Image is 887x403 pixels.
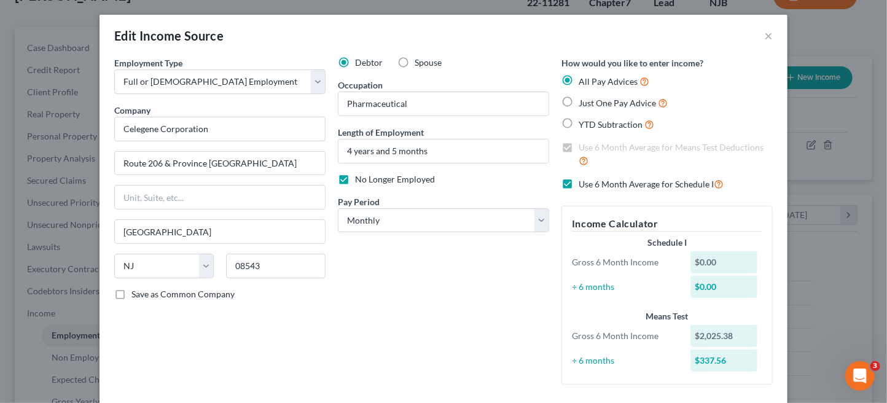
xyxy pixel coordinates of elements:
span: Use 6 Month Average for Means Test Deductions [579,142,764,152]
span: Company [114,105,150,115]
div: $0.00 [690,276,758,298]
span: Spouse [415,57,442,68]
span: All Pay Advices [579,76,638,87]
label: Length of Employment [338,126,424,139]
span: Employment Type [114,58,182,68]
label: Occupation [338,79,383,92]
div: $0.00 [690,251,758,273]
iframe: Intercom live chat [845,361,875,391]
input: Enter address... [115,152,325,175]
input: Unit, Suite, etc... [115,186,325,209]
input: Enter city... [115,220,325,243]
button: × [764,28,773,43]
input: ex: 2 years [338,139,549,163]
div: $337.56 [690,350,758,372]
div: Means Test [572,310,762,323]
span: Debtor [355,57,383,68]
span: 3 [870,361,880,371]
span: YTD Subtraction [579,119,643,130]
div: ÷ 6 months [566,354,684,367]
h5: Income Calculator [572,216,762,232]
div: Edit Income Source [114,27,224,44]
div: ÷ 6 months [566,281,684,293]
span: Just One Pay Advice [579,98,656,108]
span: Pay Period [338,197,380,207]
input: -- [338,92,549,115]
div: $2,025.38 [690,325,758,347]
label: How would you like to enter income? [561,57,703,69]
div: Gross 6 Month Income [566,330,684,342]
div: Gross 6 Month Income [566,256,684,268]
input: Enter zip... [226,254,326,278]
span: No Longer Employed [355,174,435,184]
span: Use 6 Month Average for Schedule I [579,179,714,189]
input: Search company by name... [114,117,326,141]
div: Schedule I [572,237,762,249]
span: Save as Common Company [131,289,235,299]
